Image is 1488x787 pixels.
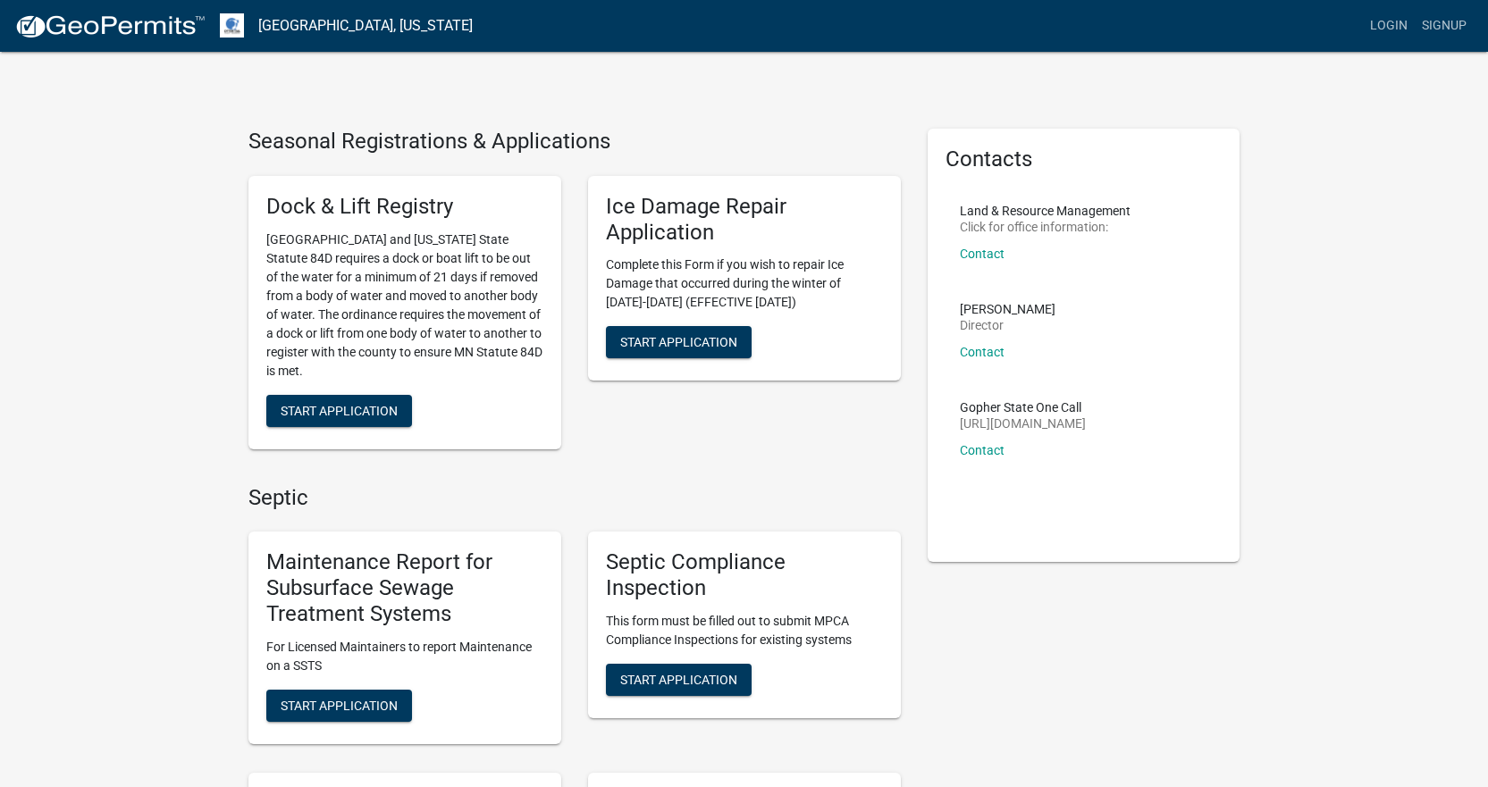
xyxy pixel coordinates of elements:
[258,11,473,41] a: [GEOGRAPHIC_DATA], [US_STATE]
[960,221,1131,233] p: Click for office information:
[606,255,883,312] p: Complete this Form if you wish to repair Ice Damage that occurred during the winter of [DATE]-[DA...
[620,335,737,349] span: Start Application
[960,303,1055,315] p: [PERSON_NAME]
[266,230,543,381] p: [GEOGRAPHIC_DATA] and [US_STATE] State Statute 84D requires a dock or boat lift to be out of the ...
[606,326,752,358] button: Start Application
[266,638,543,675] p: For Licensed Maintainers to report Maintenance on a SSTS
[220,13,244,38] img: Otter Tail County, Minnesota
[248,485,901,511] h4: Septic
[281,698,398,712] span: Start Application
[946,147,1223,172] h5: Contacts
[960,345,1005,359] a: Contact
[960,247,1005,261] a: Contact
[1415,9,1474,43] a: Signup
[606,194,883,246] h5: Ice Damage Repair Application
[960,443,1005,457] a: Contact
[266,549,543,626] h5: Maintenance Report for Subsurface Sewage Treatment Systems
[266,194,543,220] h5: Dock & Lift Registry
[248,129,901,155] h4: Seasonal Registrations & Applications
[606,549,883,601] h5: Septic Compliance Inspection
[266,395,412,427] button: Start Application
[606,664,752,696] button: Start Application
[606,612,883,649] p: This form must be filled out to submit MPCA Compliance Inspections for existing systems
[620,672,737,686] span: Start Application
[960,417,1086,430] p: [URL][DOMAIN_NAME]
[960,319,1055,331] p: Director
[1363,9,1415,43] a: Login
[281,403,398,417] span: Start Application
[266,690,412,722] button: Start Application
[960,205,1131,217] p: Land & Resource Management
[960,401,1086,414] p: Gopher State One Call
